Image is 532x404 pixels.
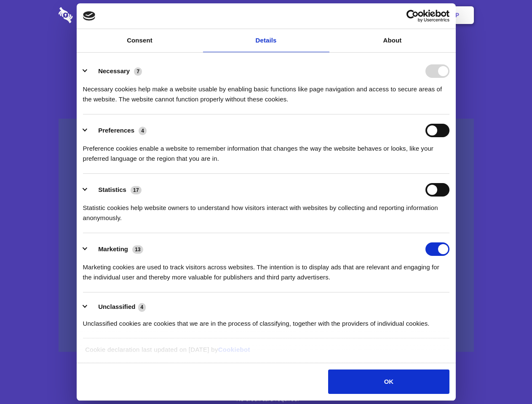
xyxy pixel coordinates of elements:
span: 7 [134,67,142,76]
img: logo [83,11,96,21]
label: Marketing [98,245,128,252]
label: Statistics [98,186,126,193]
iframe: Drift Widget Chat Controller [490,362,522,394]
span: 4 [139,127,147,135]
div: Preference cookies enable a website to remember information that changes the way the website beha... [83,137,449,164]
div: Cookie declaration last updated on [DATE] by [79,345,453,361]
span: 13 [132,245,143,254]
a: Usercentrics Cookiebot - opens in a new window [376,10,449,22]
a: Pricing [247,2,284,28]
div: Marketing cookies are used to track visitors across websites. The intention is to display ads tha... [83,256,449,282]
div: Necessary cookies help make a website usable by enabling basic functions like page navigation and... [83,78,449,104]
a: Login [382,2,419,28]
a: Cookiebot [218,346,250,353]
label: Necessary [98,67,130,74]
a: Wistia video thumbnail [59,119,474,352]
button: Unclassified (4) [83,302,151,312]
div: Statistic cookies help website owners to understand how visitors interact with websites by collec... [83,197,449,223]
h4: Auto-redaction of sensitive data, encrypted data sharing and self-destructing private chats. Shar... [59,77,474,104]
span: 4 [138,303,146,311]
div: Unclassified cookies are cookies that we are in the process of classifying, together with the pro... [83,312,449,329]
a: About [329,29,456,52]
span: 17 [131,186,142,194]
h1: Eliminate Slack Data Loss. [59,38,474,68]
button: Necessary (7) [83,64,147,78]
button: Statistics (17) [83,183,147,197]
img: logo-wordmark-white-trans-d4663122ce5f474addd5e946df7df03e33cb6a1c49d2221995e7729f52c070b2.svg [59,7,131,23]
a: Details [203,29,329,52]
button: OK [328,369,449,394]
button: Marketing (13) [83,242,149,256]
label: Preferences [98,127,134,134]
a: Contact [342,2,380,28]
a: Consent [77,29,203,52]
button: Preferences (4) [83,124,152,137]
